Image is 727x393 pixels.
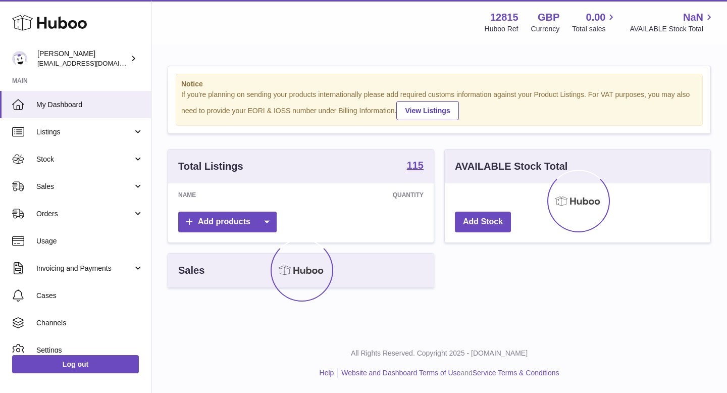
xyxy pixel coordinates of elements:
span: My Dashboard [36,100,143,110]
div: Currency [531,24,560,34]
span: Cases [36,291,143,301]
h3: AVAILABLE Stock Total [455,160,567,173]
strong: 115 [407,160,424,170]
li: and [338,368,559,378]
a: View Listings [396,101,458,120]
span: 0.00 [586,11,606,24]
span: Usage [36,236,143,246]
span: Stock [36,155,133,164]
strong: 12815 [490,11,518,24]
th: Name [168,183,281,207]
a: Log out [12,355,139,373]
a: Help [320,369,334,377]
a: Service Terms & Conditions [473,369,559,377]
a: Add products [178,212,277,232]
span: Total sales [572,24,617,34]
span: AVAILABLE Stock Total [630,24,715,34]
div: Huboo Ref [485,24,518,34]
span: Settings [36,346,143,355]
th: Quantity [281,183,434,207]
strong: Notice [181,79,697,89]
a: Add Stock [455,212,511,232]
strong: GBP [538,11,559,24]
div: If you're planning on sending your products internationally please add required customs informati... [181,90,697,120]
div: [PERSON_NAME] [37,49,128,68]
a: 0.00 Total sales [572,11,617,34]
span: Listings [36,127,133,137]
span: Orders [36,209,133,219]
span: Invoicing and Payments [36,264,133,273]
a: 115 [407,160,424,172]
img: shophawksclub@gmail.com [12,51,27,66]
p: All Rights Reserved. Copyright 2025 - [DOMAIN_NAME] [160,349,719,358]
h3: Sales [178,264,204,277]
span: [EMAIL_ADDRESS][DOMAIN_NAME] [37,59,148,67]
span: Sales [36,182,133,191]
span: NaN [683,11,703,24]
h3: Total Listings [178,160,243,173]
span: Channels [36,318,143,328]
a: NaN AVAILABLE Stock Total [630,11,715,34]
a: Website and Dashboard Terms of Use [341,369,460,377]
